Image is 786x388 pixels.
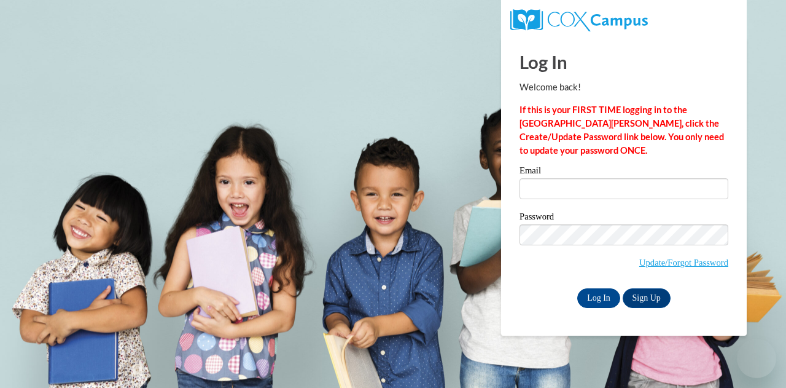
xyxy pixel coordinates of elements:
[519,212,728,224] label: Password
[519,166,728,178] label: Email
[519,105,724,156] strong: If this is your FIRST TIME logging in to the [GEOGRAPHIC_DATA][PERSON_NAME], click the Create/Upd...
[519,81,728,94] p: Welcome back!
[510,9,648,31] img: COX Campus
[519,49,728,74] h1: Log In
[623,288,671,308] a: Sign Up
[737,339,776,378] iframe: Button to launch messaging window
[639,258,728,267] a: Update/Forgot Password
[577,288,620,308] input: Log In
